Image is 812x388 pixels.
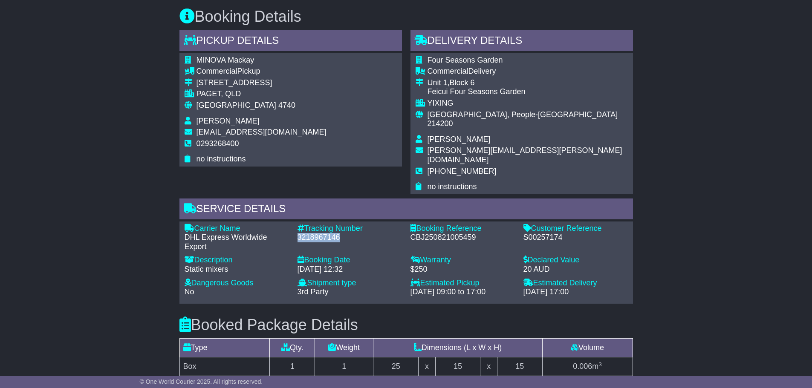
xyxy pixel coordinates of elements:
span: [GEOGRAPHIC_DATA] [196,101,276,109]
div: Static mixers [185,265,289,274]
div: Service Details [179,198,633,221]
td: x [419,357,435,376]
div: DHL Express Worldwide Export [185,233,289,251]
td: Weight [315,339,373,357]
span: [EMAIL_ADDRESS][DOMAIN_NAME] [196,128,327,136]
td: 25 [373,357,419,376]
sup: 3 [598,361,602,368]
span: No [185,287,194,296]
div: PAGET, QLD [196,89,327,99]
div: Warranty [410,256,515,265]
span: [PERSON_NAME] [196,117,260,125]
td: 1 [270,357,315,376]
div: Dangerous Goods [185,279,289,288]
td: Dimensions (L x W x H) [373,339,542,357]
td: m [542,357,633,376]
div: Pickup [196,67,327,76]
div: Unit 1,Block 6 [428,78,628,88]
div: Booking Reference [410,224,515,233]
span: MINOVA Mackay [196,56,254,64]
div: [DATE] 12:32 [298,265,402,274]
td: x [480,357,497,376]
div: 3218967146 [298,233,402,242]
span: no instructions [428,182,477,191]
h3: Booking Details [179,8,633,25]
div: Shipment type [298,279,402,288]
div: Customer Reference [523,224,628,233]
span: 0.006 [573,362,592,371]
div: S00257174 [523,233,628,242]
span: no instructions [196,155,246,163]
div: Feicui Four Seasons Garden [428,87,628,97]
span: Four Seasons Garden [428,56,503,64]
td: Qty. [270,339,315,357]
span: 3rd Party [298,287,329,296]
div: $250 [410,265,515,274]
span: [GEOGRAPHIC_DATA], People-[GEOGRAPHIC_DATA] [428,110,618,119]
td: Volume [542,339,633,357]
div: Tracking Number [298,224,402,233]
div: Estimated Pickup [410,279,515,288]
div: Delivery Details [410,30,633,53]
div: CBJ250821005459 [410,233,515,242]
div: 20 AUD [523,265,628,274]
td: 15 [435,357,480,376]
div: YIXING [428,99,628,108]
span: [PHONE_NUMBER] [428,167,497,175]
div: Carrier Name [185,224,289,233]
div: Estimated Delivery [523,279,628,288]
div: Declared Value [523,256,628,265]
h3: Booked Package Details [179,316,633,333]
td: 1 [315,357,373,376]
div: [DATE] 09:00 to 17:00 [410,287,515,297]
span: 214200 [428,119,453,128]
span: 0293268400 [196,139,239,148]
div: Description [185,256,289,265]
td: 15 [497,357,542,376]
span: Commercial [428,67,468,75]
div: Pickup Details [179,30,402,53]
div: Booking Date [298,256,402,265]
span: [PERSON_NAME][EMAIL_ADDRESS][PERSON_NAME][DOMAIN_NAME] [428,146,622,164]
span: Commercial [196,67,237,75]
div: [STREET_ADDRESS] [196,78,327,88]
td: Box [179,357,270,376]
td: Type [179,339,270,357]
span: © One World Courier 2025. All rights reserved. [140,378,263,385]
div: Delivery [428,67,628,76]
span: [PERSON_NAME] [428,135,491,144]
div: [DATE] 17:00 [523,287,628,297]
span: 4740 [278,101,295,109]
